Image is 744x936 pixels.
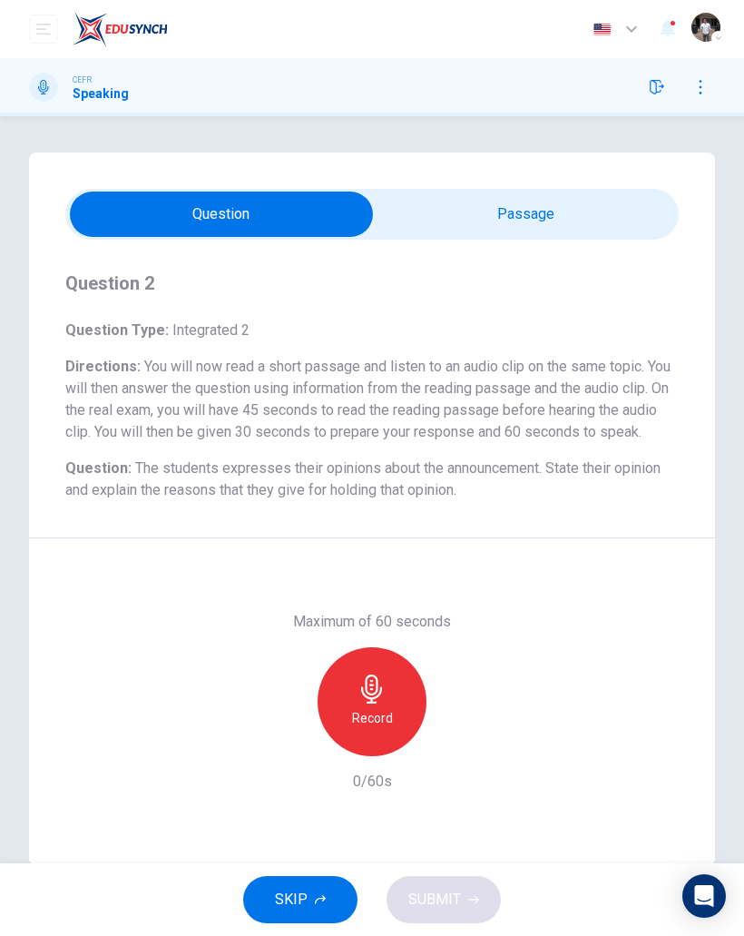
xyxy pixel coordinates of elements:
h6: Record [352,707,393,729]
button: open mobile menu [29,15,58,44]
img: ELTC logo [73,11,168,47]
div: Open Intercom Messenger [682,874,726,918]
h4: Question 2 [65,269,679,298]
h6: Question : [65,458,679,501]
span: SKIP [275,887,308,912]
img: Profile picture [691,13,720,42]
span: Integrated 2 [169,321,250,339]
h6: Question Type : [65,320,679,341]
h6: 0/60s [353,771,392,793]
button: SKIP [243,876,357,923]
img: en [591,23,613,36]
span: CEFR [73,74,92,86]
button: Record [318,647,426,756]
span: You will now read a short passage and listen to an audio clip on the same topic. You will then an... [65,358,671,440]
span: The students expresses their opinions about the announcement. State their opinion and explain the... [65,459,661,498]
h1: Speaking [73,86,129,101]
h6: Directions : [65,356,679,443]
h6: Maximum of 60 seconds [293,611,451,633]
